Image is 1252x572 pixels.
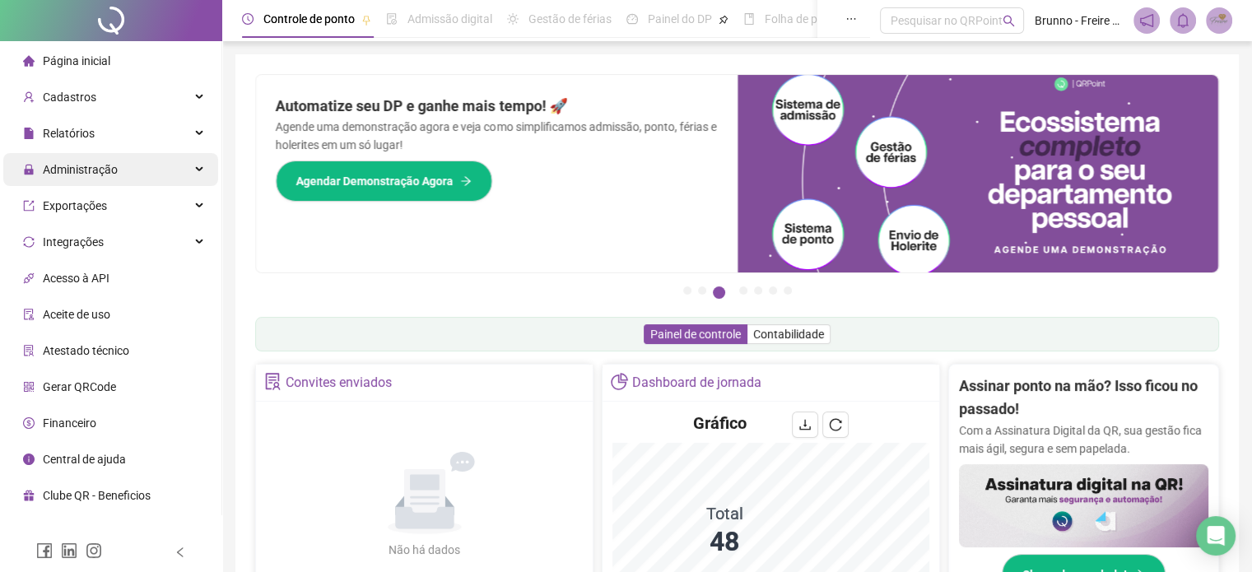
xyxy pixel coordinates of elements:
[23,381,35,393] span: qrcode
[43,54,110,67] span: Página inicial
[528,12,612,26] span: Gestão de férias
[753,328,824,341] span: Contabilidade
[1139,13,1154,28] span: notification
[175,546,186,558] span: left
[43,272,109,285] span: Acesso à API
[648,12,712,26] span: Painel do DP
[263,12,355,26] span: Controle de ponto
[754,286,762,295] button: 5
[798,418,812,431] span: download
[1034,12,1124,30] span: Brunno - Freire Odontologia
[713,286,725,299] button: 3
[43,235,104,249] span: Integrações
[23,236,35,248] span: sync
[784,286,792,295] button: 7
[43,489,151,502] span: Clube QR - Beneficios
[43,453,126,466] span: Central de ajuda
[650,328,741,341] span: Painel de controle
[386,13,398,25] span: file-done
[460,175,472,187] span: arrow-right
[276,160,492,202] button: Agendar Demonstração Agora
[286,369,392,397] div: Convites enviados
[242,13,254,25] span: clock-circle
[61,542,77,559] span: linkedin
[693,412,747,435] h4: Gráfico
[23,490,35,501] span: gift
[1003,15,1015,27] span: search
[959,421,1208,458] p: Com a Assinatura Digital da QR, sua gestão fica mais ágil, segura e sem papelada.
[626,13,638,25] span: dashboard
[407,12,492,26] span: Admissão digital
[23,128,35,139] span: file
[36,542,53,559] span: facebook
[264,373,282,390] span: solution
[296,172,454,190] span: Agendar Demonstração Agora
[43,380,116,393] span: Gerar QRCode
[611,373,628,390] span: pie-chart
[43,416,96,430] span: Financeiro
[361,15,371,25] span: pushpin
[23,309,35,320] span: audit
[86,542,102,559] span: instagram
[43,344,129,357] span: Atestado técnico
[23,200,35,212] span: export
[719,15,728,25] span: pushpin
[829,418,842,431] span: reload
[43,199,107,212] span: Exportações
[23,164,35,175] span: lock
[1207,8,1231,33] img: 21297
[765,12,870,26] span: Folha de pagamento
[276,118,718,154] p: Agende uma demonstração agora e veja como simplificamos admissão, ponto, férias e holerites em um...
[743,13,755,25] span: book
[23,91,35,103] span: user-add
[23,345,35,356] span: solution
[23,453,35,465] span: info-circle
[43,91,96,104] span: Cadastros
[1175,13,1190,28] span: bell
[683,286,691,295] button: 1
[276,95,718,118] h2: Automatize seu DP e ganhe mais tempo! 🚀
[23,55,35,67] span: home
[349,541,500,559] div: Não há dados
[738,75,1219,272] img: banner%2Fd57e337e-a0d3-4837-9615-f134fc33a8e6.png
[43,127,95,140] span: Relatórios
[507,13,519,25] span: sun
[739,286,747,295] button: 4
[845,13,857,25] span: ellipsis
[698,286,706,295] button: 2
[769,286,777,295] button: 6
[43,163,118,176] span: Administração
[23,272,35,284] span: api
[43,308,110,321] span: Aceite de uso
[1196,516,1236,556] div: Open Intercom Messenger
[23,417,35,429] span: dollar
[959,374,1208,421] h2: Assinar ponto na mão? Isso ficou no passado!
[632,369,761,397] div: Dashboard de jornada
[959,464,1208,547] img: banner%2F02c71560-61a6-44d4-94b9-c8ab97240462.png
